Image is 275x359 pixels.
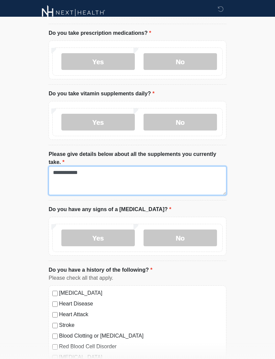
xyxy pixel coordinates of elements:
[52,323,58,328] input: Stroke
[59,343,223,351] label: Red Blood Cell Disorder
[52,312,58,318] input: Heart Attack
[52,301,58,307] input: Heart Disease
[49,266,152,274] label: Do you have a history of the following?
[42,5,105,20] img: Next-Health Montecito Logo
[59,310,223,319] label: Heart Attack
[52,291,58,296] input: [MEDICAL_DATA]
[144,53,217,70] label: No
[61,53,135,70] label: Yes
[144,114,217,130] label: No
[49,274,226,282] div: Please check all that apply.
[49,29,151,37] label: Do you take prescription medications?
[59,332,223,340] label: Blood Clotting or [MEDICAL_DATA]
[52,344,58,350] input: Red Blood Cell Disorder
[61,114,135,130] label: Yes
[59,300,223,308] label: Heart Disease
[49,205,171,213] label: Do you have any signs of a [MEDICAL_DATA]?
[52,334,58,339] input: Blood Clotting or [MEDICAL_DATA]
[61,230,135,246] label: Yes
[144,230,217,246] label: No
[49,90,155,98] label: Do you take vitamin supplements daily?
[49,150,226,166] label: Please give details below about all the supplements you currently take.
[59,289,223,297] label: [MEDICAL_DATA]
[59,321,223,329] label: Stroke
